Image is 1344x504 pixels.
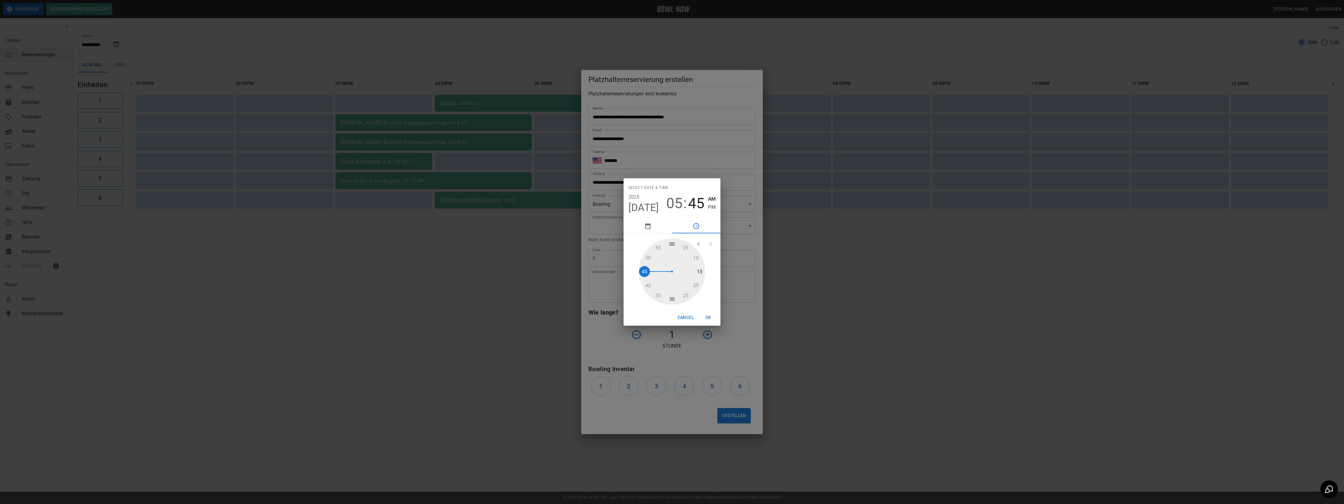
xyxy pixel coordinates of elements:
[628,183,668,193] span: Select date & time
[699,312,718,323] button: OK
[628,193,640,201] button: 2025
[675,312,696,323] button: Cancel
[672,219,720,233] button: pick time
[688,195,704,212] button: 45
[693,238,705,250] button: open previous view
[624,219,672,233] button: pick date
[666,195,683,212] button: 05
[683,195,687,212] span: :
[708,203,716,211] button: PM
[708,195,716,203] button: AM
[628,201,659,214] button: [DATE]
